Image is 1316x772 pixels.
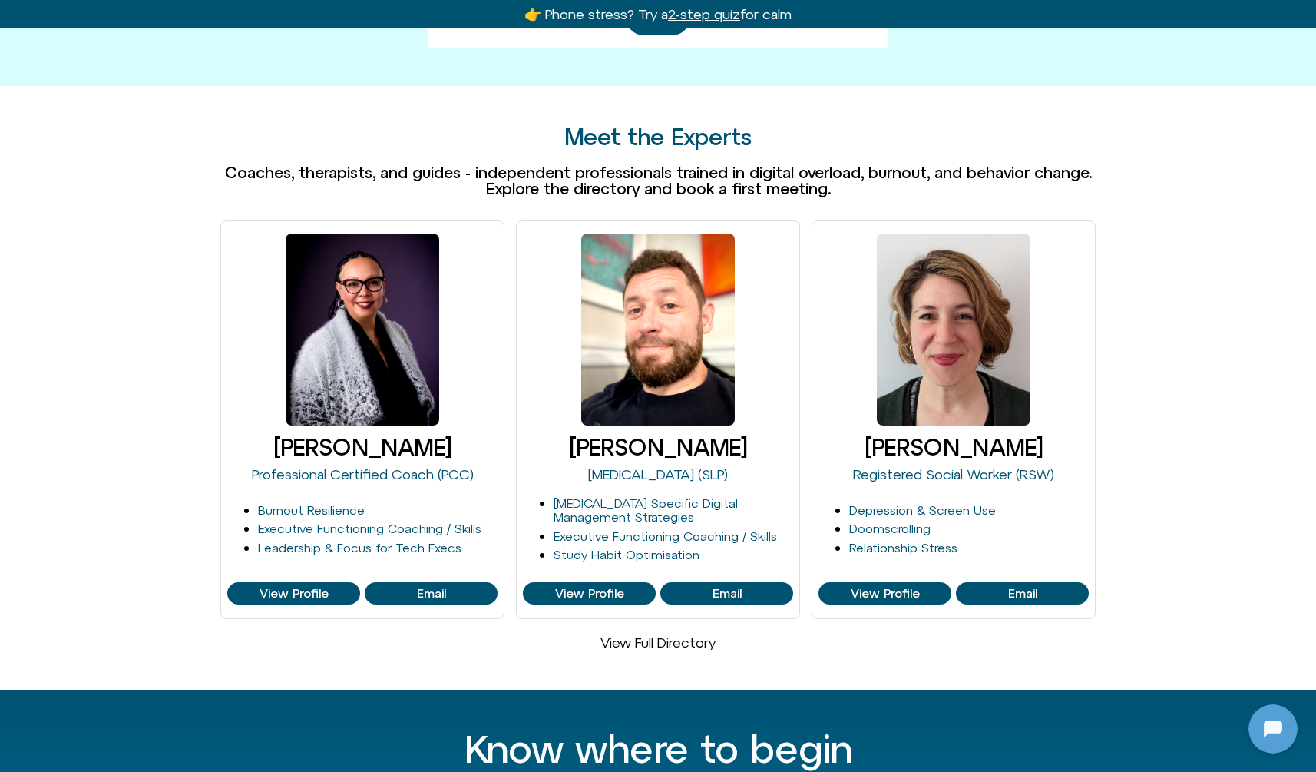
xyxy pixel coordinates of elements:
a: Depression & Screen Use [849,503,996,517]
a: Leadership & Focus for Tech Execs [258,541,461,555]
a: Professional Certified Coach (PCC) [252,466,474,482]
h2: Meet the Experts [220,124,1096,150]
a: View Profile of Craig Selinger [523,582,656,605]
a: Relationship Stress [849,541,957,555]
span: Email [417,587,446,601]
span: View Profile [851,587,920,601]
a: Study Habit Optimisation [554,548,699,562]
a: Registered Social Worker (RSW) [853,466,1054,482]
a: Executive Functioning Coaching / Skills [554,529,777,543]
u: 2-step quiz [668,6,740,22]
img: N5FCcHC.png [4,359,25,381]
a: Doomscrolling [849,522,931,535]
a: 👉 Phone stress? Try a2-step quizfor calm [524,6,792,22]
span: View Profile [260,587,329,601]
p: Got it — share your email so I can pick up where we left off or start the quiz with you. [44,238,274,293]
a: View Profile of Jessie Kussin [956,582,1089,605]
p: I notice you stepped away — that’s totally okay. Come back when you’re ready, I’m here to help. [44,401,274,456]
p: hi [281,131,291,149]
textarea: Message Input [26,495,238,510]
h3: [PERSON_NAME] [227,435,498,460]
p: [DATE] [134,92,174,111]
svg: Voice Input Button [263,490,287,515]
img: N5FCcHC.png [4,197,25,218]
svg: Close Chatbot Button [268,7,294,33]
h3: [PERSON_NAME] [523,435,793,460]
h2: Know where to begin [220,728,1096,770]
a: View Profile of Jessie Kussin [818,582,951,605]
a: Executive Functioning Coaching / Skills [258,522,481,535]
a: View Full Directory [600,634,716,651]
a: View Profile of Craig Selinger [660,582,793,605]
a: View Profile of Faelyne Templer [365,582,498,605]
svg: Restart Conversation Button [242,7,268,33]
a: View Profile of Faelyne Templer [227,582,360,605]
a: [MEDICAL_DATA] Specific Digital Management Strategies [554,496,738,525]
h2: [DOMAIN_NAME] [45,10,236,30]
button: Expand Header Button [4,4,303,36]
span: View Profile [555,587,624,601]
span: Coaches, therapists, and guides - independent professionals trained in digital overload, burnout,... [225,164,1092,197]
span: Email [1008,587,1037,601]
p: Hey — I’m [DOMAIN_NAME], your balance coach. Thanks for being here. [44,175,274,212]
iframe: Botpress [1248,704,1298,754]
img: N5FCcHC.png [4,441,25,462]
a: [MEDICAL_DATA] (SLP) [588,466,728,482]
h3: [PERSON_NAME] [818,435,1089,460]
a: Burnout Resilience [258,503,365,517]
p: Got it — share your email so I can pick up where we left off or start the quiz with you. [44,320,274,375]
span: Email [713,587,742,601]
img: N5FCcHC.png [4,278,25,300]
img: N5FCcHC.png [14,8,38,32]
